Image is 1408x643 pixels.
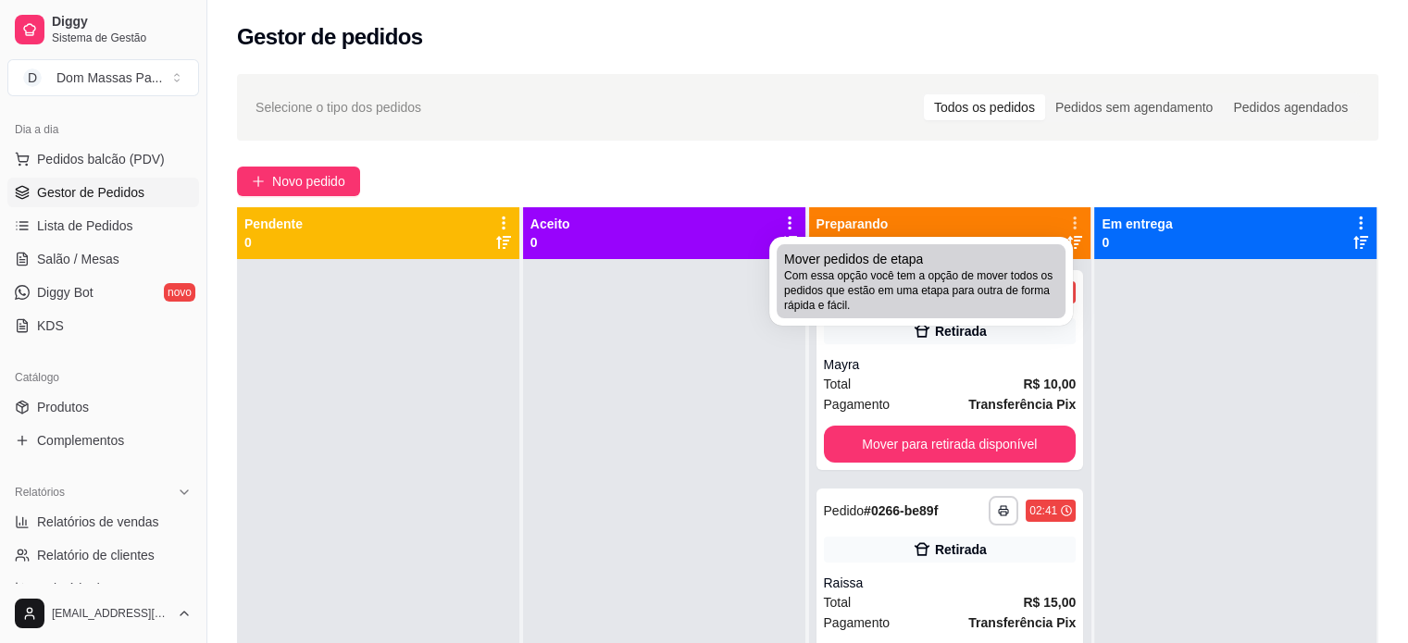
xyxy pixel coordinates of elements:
[1102,215,1172,233] p: Em entrega
[968,397,1076,412] strong: Transferência Pix
[530,233,570,252] p: 0
[824,503,865,518] span: Pedido
[37,513,159,531] span: Relatórios de vendas
[924,94,1045,120] div: Todos os pedidos
[1029,503,1057,518] div: 02:41
[784,250,923,268] span: Mover pedidos de etapa
[37,431,124,450] span: Complementos
[824,355,1077,374] div: Mayra
[1223,94,1358,120] div: Pedidos agendados
[37,546,155,564] span: Relatório de clientes
[37,316,64,335] span: KDS
[816,233,889,252] p: 11
[864,503,938,518] strong: # 0266-be89f
[252,175,265,188] span: plus
[824,612,891,633] span: Pagamento
[784,268,1058,313] span: Com essa opção você tem a opção de mover todos os pedidos que estão em uma etapa para outra de fo...
[37,216,133,235] span: Lista de Pedidos
[37,398,89,416] span: Produtos
[1023,595,1076,610] strong: R$ 15,00
[824,592,852,612] span: Total
[530,215,570,233] p: Aceito
[968,615,1076,630] strong: Transferência Pix
[824,426,1077,463] button: Mover para retirada disponível
[7,59,199,96] button: Select a team
[935,322,987,340] div: Retirada
[23,68,42,87] span: D
[935,540,987,559] div: Retirada
[237,22,423,52] h2: Gestor de pedidos
[37,283,93,302] span: Diggy Bot
[37,150,165,168] span: Pedidos balcão (PDV)
[7,115,199,144] div: Dia a dia
[7,363,199,392] div: Catálogo
[37,579,149,598] span: Relatório de mesas
[15,485,65,500] span: Relatórios
[824,394,891,414] span: Pagamento
[816,215,889,233] p: Preparando
[1023,377,1076,391] strong: R$ 10,00
[244,215,303,233] p: Pendente
[255,97,421,117] span: Selecione o tipo dos pedidos
[824,374,852,394] span: Total
[52,14,192,31] span: Diggy
[244,233,303,252] p: 0
[52,606,169,621] span: [EMAIL_ADDRESS][DOMAIN_NAME]
[52,31,192,45] span: Sistema de Gestão
[37,250,119,268] span: Salão / Mesas
[272,171,345,192] span: Novo pedido
[824,574,1077,592] div: Raissa
[37,183,144,202] span: Gestor de Pedidos
[1102,233,1172,252] p: 0
[56,68,162,87] div: Dom Massas Pa ...
[1045,94,1223,120] div: Pedidos sem agendamento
